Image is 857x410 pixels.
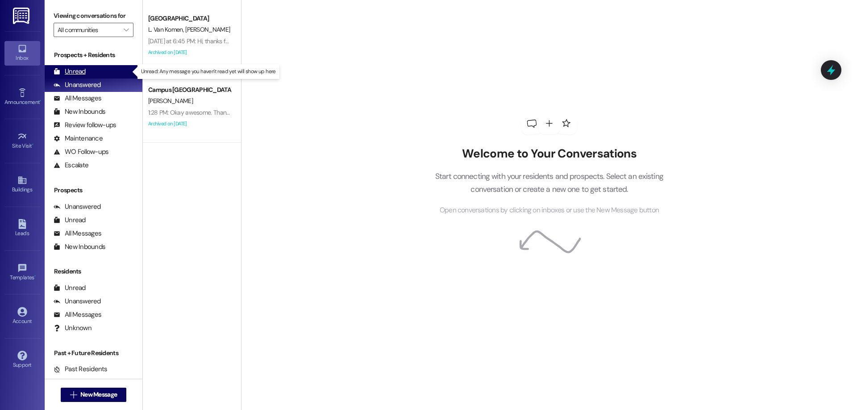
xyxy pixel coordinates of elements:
div: Archived on [DATE] [147,118,232,129]
div: All Messages [54,229,101,238]
div: Residents [45,267,142,276]
div: 1:28 PM: Okay awesome. Thank you much! We'll get them in [DATE]! ☺️ [148,108,329,116]
p: Start connecting with your residents and prospects. Select an existing conversation or create a n... [421,170,677,195]
span: [PERSON_NAME] [185,25,230,33]
a: Buildings [4,173,40,197]
a: Templates • [4,261,40,285]
div: Prospects [45,186,142,195]
p: Unread: Any message you haven't read yet will show up here [141,68,276,75]
i:  [70,391,77,398]
div: Past Residents [54,364,108,374]
div: All Messages [54,94,101,103]
span: L. Van Komen [148,25,185,33]
div: Archived on [DATE] [147,47,232,58]
div: Prospects + Residents [45,50,142,60]
div: Unanswered [54,80,101,90]
div: New Inbounds [54,107,105,116]
button: New Message [61,388,127,402]
div: Escalate [54,161,88,170]
span: • [34,273,36,279]
i:  [124,26,129,33]
span: [PERSON_NAME] [148,97,193,105]
span: New Message [80,390,117,399]
span: • [40,98,41,104]
div: All Messages [54,310,101,319]
span: • [32,141,33,148]
div: Unread [54,67,86,76]
div: Past + Future Residents [45,348,142,358]
h2: Welcome to Your Conversations [421,147,677,161]
input: All communities [58,23,119,37]
div: Unanswered [54,297,101,306]
a: Inbox [4,41,40,65]
label: Viewing conversations for [54,9,133,23]
div: Unanswered [54,202,101,211]
a: Leads [4,216,40,240]
a: Account [4,304,40,328]
span: Open conversations by clicking on inboxes or use the New Message button [440,205,659,216]
div: Unread [54,215,86,225]
div: Campus [GEOGRAPHIC_DATA] [148,85,231,95]
div: Unknown [54,323,92,333]
div: Unread [54,283,86,293]
a: Site Visit • [4,129,40,153]
div: WO Follow-ups [54,147,108,157]
div: New Inbounds [54,242,105,252]
div: Maintenance [54,134,103,143]
a: Support [4,348,40,372]
div: [GEOGRAPHIC_DATA] [148,14,231,23]
div: Review follow-ups [54,120,116,130]
img: ResiDesk Logo [13,8,31,24]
